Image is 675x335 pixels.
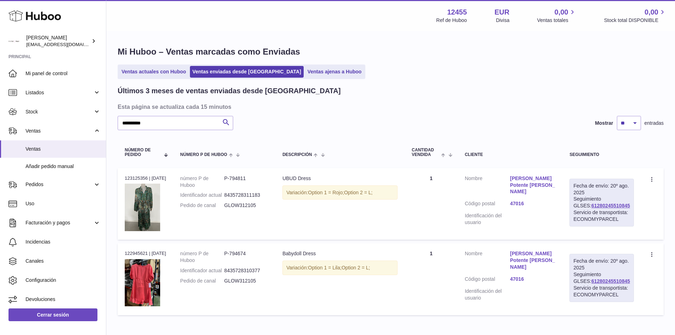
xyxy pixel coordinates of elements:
a: 61280245510845 [591,278,630,284]
div: [PERSON_NAME] [26,34,90,48]
span: número P de Huboo [180,152,227,157]
a: Cerrar sesión [9,308,97,321]
dt: Identificación del usuario [465,212,510,226]
span: Facturación y pagos [26,219,93,226]
dt: Nombre [465,175,510,197]
span: Listados [26,89,93,96]
h3: Esta página se actualiza cada 15 minutos [118,103,662,111]
td: 1 [405,243,458,315]
dd: 8435728310377 [224,267,268,274]
span: 0,00 [645,7,658,17]
span: Número de pedido [125,148,160,157]
a: 47016 [510,200,556,207]
div: Variación: [282,261,398,275]
span: Ventas totales [537,17,576,24]
dd: GLOW312105 [224,278,268,284]
dt: Identificación del usuario [465,288,510,301]
img: pedidos@glowrias.com [9,36,19,46]
div: Ref de Huboo [436,17,467,24]
span: Mi panel de control [26,70,101,77]
span: Option 2 = L; [344,190,373,195]
span: Añadir pedido manual [26,163,101,170]
a: 47016 [510,276,556,283]
dt: Nombre [465,250,510,272]
dt: Pedido de canal [180,278,224,284]
div: 123125356 | [DATE] [125,175,166,182]
div: UBUD Dress [282,175,398,182]
a: 0,00 Stock total DISPONIBLE [604,7,666,24]
span: Stock [26,108,93,115]
a: 0,00 Ventas totales [537,7,576,24]
span: entradas [645,120,664,127]
img: Archivo_006_2.png [125,184,160,231]
div: Seguimiento GLSES: [569,254,634,302]
dt: Identificador actual [180,192,224,199]
dd: P-794811 [224,175,268,189]
div: Fecha de envío: 20º ago. 2025 [573,258,630,271]
div: Fecha de envío: 20º ago. 2025 [573,183,630,196]
span: Configuración [26,277,101,284]
span: Option 1 = Lila; [308,265,342,270]
span: Ventas [26,128,93,134]
div: Cliente [465,152,556,157]
div: 122945621 | [DATE] [125,250,166,257]
dd: P-794674 [224,250,268,264]
dt: número P de Huboo [180,175,224,189]
span: Uso [26,200,101,207]
h1: Mi Huboo – Ventas marcadas como Enviadas [118,46,664,57]
span: [EMAIL_ADDRESS][DOMAIN_NAME] [26,41,104,47]
span: 0,00 [555,7,568,17]
div: Seguimiento GLSES: [569,179,634,227]
a: Ventas actuales con Huboo [119,66,189,78]
dd: GLOW312105 [224,202,268,209]
div: Divisa [496,17,510,24]
span: Ventas [26,146,101,152]
div: Variación: [282,185,398,200]
span: Pedidos [26,181,93,188]
dt: Código postal [465,276,510,284]
dt: número P de Huboo [180,250,224,264]
div: Seguimiento [569,152,634,157]
strong: 12455 [447,7,467,17]
span: Descripción [282,152,312,157]
span: Option 2 = L; [342,265,370,270]
div: Servicio de transportista: ECONOMYPARCEL [573,285,630,298]
a: 61280245510845 [591,203,630,208]
dd: 8435728311183 [224,192,268,199]
span: Option 1 = Rojo; [308,190,344,195]
label: Mostrar [595,120,613,127]
a: Ventas enviadas desde [GEOGRAPHIC_DATA] [190,66,304,78]
a: Ventas ajenas a Huboo [305,66,364,78]
span: Canales [26,258,101,264]
td: 1 [405,168,458,240]
div: Servicio de transportista: ECONOMYPARCEL [573,209,630,223]
span: Incidencias [26,239,101,245]
dt: Pedido de canal [180,202,224,209]
a: [PERSON_NAME] Potente [PERSON_NAME] [510,175,556,195]
div: Babydoll Dress [282,250,398,257]
a: [PERSON_NAME] Potente [PERSON_NAME] [510,250,556,270]
h2: Últimos 3 meses de ventas enviadas desde [GEOGRAPHIC_DATA] [118,86,341,96]
strong: EUR [495,7,510,17]
img: image3_0e4db265-7a57-4ce3-b738-347544cd8051.jpg [125,259,160,306]
dt: Identificador actual [180,267,224,274]
span: Stock total DISPONIBLE [604,17,666,24]
span: Devoluciones [26,296,101,303]
span: Cantidad vendida [412,148,439,157]
dt: Código postal [465,200,510,209]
